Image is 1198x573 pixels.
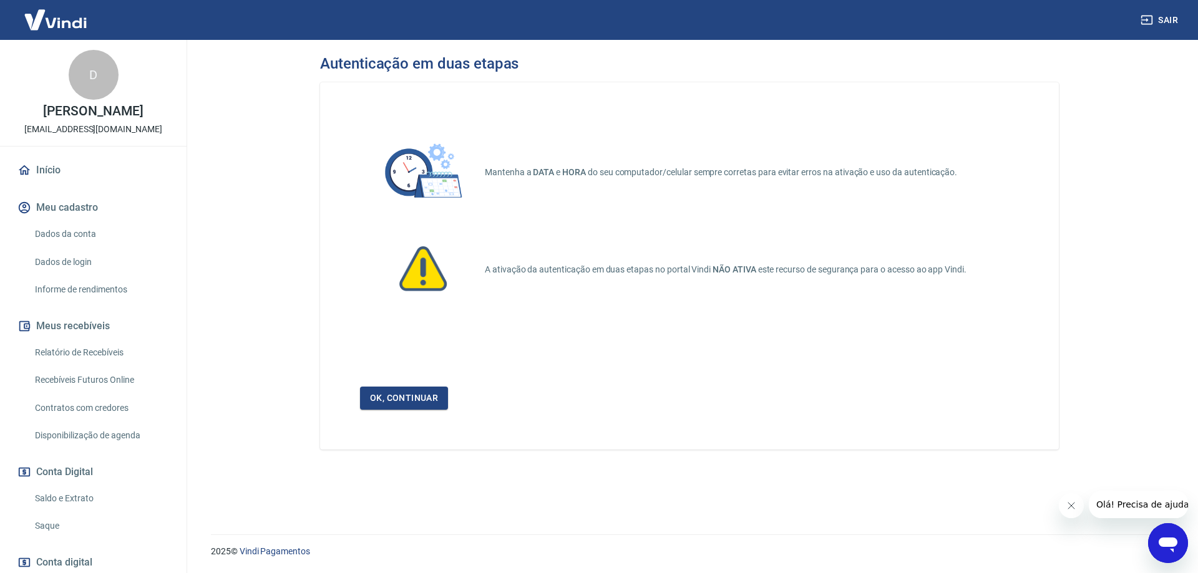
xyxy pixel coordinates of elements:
[533,167,554,177] span: DATA
[15,1,96,39] img: Vindi
[69,50,119,100] div: D
[30,249,172,275] a: Dados de login
[15,156,172,184] a: Início
[360,387,448,410] a: Ok, continuar
[30,367,172,393] a: Recebíveis Futuros Online
[1148,523,1188,563] iframe: Botão para abrir a janela de mensagens
[15,194,172,221] button: Meu cadastro
[373,122,472,222] img: Mantenha a DATA e HORA do seu computador/celular sempre corretas para evitar erros na ativação e ...
[240,546,310,556] a: Vindi Pagamentos
[320,55,519,72] h3: Autenticação em duas etapas
[30,277,172,302] a: Informe de rendimentos
[1138,9,1183,32] button: Sair
[24,123,162,136] p: [EMAIL_ADDRESS][DOMAIN_NAME]
[30,395,172,421] a: Contratos com credores
[485,166,1019,179] p: Mantenha a e do seu computador/celular sempre corretas para evitar erros na ativação e uso da aut...
[36,554,92,571] span: Conta digital
[713,264,758,274] span: NÃO ATIVA
[1059,493,1084,518] iframe: Fechar mensagem
[30,340,172,365] a: Relatório de Recebíveis
[30,423,172,448] a: Disponibilização de agenda
[385,232,460,307] img: A ativação da autenticação em duas etapas no portal Vindi NÃO ATIVA este recurso de segurança par...
[30,486,172,511] a: Saldo e Extrato
[30,513,172,539] a: Saque
[15,312,172,340] button: Meus recebíveis
[43,105,143,118] p: [PERSON_NAME]
[485,263,1019,276] p: A ativação da autenticação em duas etapas no portal Vindi este recurso de segurança para o acesso...
[7,9,105,19] span: Olá! Precisa de ajuda?
[211,545,1168,558] p: 2025 ©
[30,221,172,247] a: Dados da conta
[1089,491,1188,518] iframe: Mensagem da empresa
[562,167,586,177] span: HORA
[15,458,172,486] button: Conta Digital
